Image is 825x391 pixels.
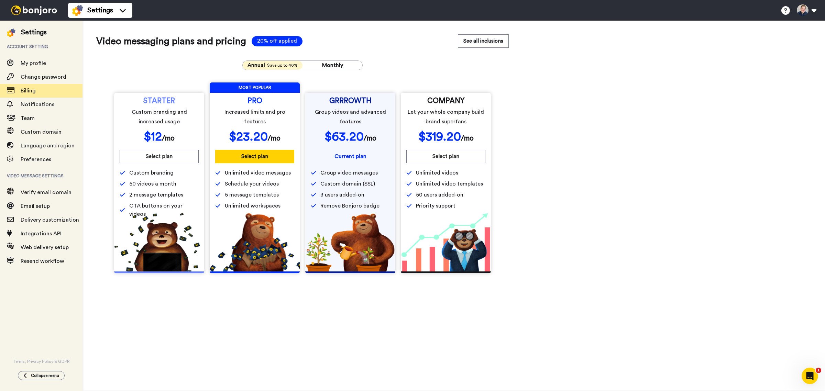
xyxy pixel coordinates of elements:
span: $ 12 [144,131,162,143]
span: Save up to 40% [267,63,298,68]
span: Billing [21,88,36,93]
span: Resend workflow [21,258,64,264]
span: Let your whole company build brand superfans [408,107,484,126]
span: Notifications [21,102,54,107]
span: Custom branding and increased usage [121,107,198,126]
span: Current plan [334,154,366,159]
img: 5112517b2a94bd7fef09f8ca13467cef.png [114,213,204,271]
img: bj-logo-header-white.svg [8,5,60,15]
span: COMPANY [427,98,464,104]
button: Collapse menu [18,371,65,380]
span: GRRROWTH [329,98,372,104]
span: /mo [364,135,376,142]
span: 1 [816,368,821,373]
img: b5b10b7112978f982230d1107d8aada4.png [210,213,300,271]
img: edd2fd70e3428fe950fd299a7ba1283f.png [305,213,395,271]
button: AnnualSave up to 40% [243,61,302,70]
span: CTA buttons on your videos [129,202,199,218]
span: Group videos and advanced features [312,107,389,126]
span: Custom domain (SSL) [320,180,375,188]
span: My profile [21,60,46,66]
span: 50 videos a month [129,180,176,188]
span: /mo [461,135,474,142]
span: $ 63.20 [324,131,364,143]
button: Select plan [406,150,485,163]
span: Email setup [21,203,50,209]
span: Remove Bonjoro badge [320,202,379,210]
span: Unlimited videos [416,169,458,177]
span: Monthly [322,63,343,68]
span: Unlimited video templates [416,180,483,188]
iframe: Intercom live chat [802,368,818,384]
span: Web delivery setup [21,245,69,250]
span: Video messaging plans and pricing [96,34,246,48]
span: Team [21,115,35,121]
span: 20% off applied [252,36,302,46]
img: baac238c4e1197dfdb093d3ea7416ec4.png [401,213,491,271]
span: Preferences [21,157,51,162]
span: Change password [21,74,66,80]
span: Settings [87,5,113,15]
span: Custom domain [21,129,62,135]
span: Annual [247,61,265,69]
span: Collapse menu [31,373,59,378]
span: 2 message templates [129,191,183,199]
div: Settings [21,27,47,37]
span: Verify email domain [21,190,71,195]
span: Language and region [21,143,75,148]
span: /mo [268,135,280,142]
span: Group video messages [320,169,378,177]
span: Unlimited workspaces [225,202,280,210]
span: Integrations API [21,231,62,236]
span: $ 23.20 [229,131,268,143]
span: Schedule your videos [225,180,279,188]
span: 5 message templates [225,191,279,199]
button: See all inclusions [458,34,509,48]
span: 3 users added-on [320,191,364,199]
span: Delivery customization [21,217,79,223]
span: Increased limits and pro features [217,107,293,126]
span: MOST POPULAR [210,82,300,93]
span: Priority support [416,202,455,210]
span: $ 319.20 [418,131,461,143]
span: 50 users added-on [416,191,463,199]
span: /mo [162,135,175,142]
span: Unlimited video messages [225,169,291,177]
img: settings-colored.svg [7,29,15,37]
img: settings-colored.svg [72,5,83,16]
span: STARTER [143,98,175,104]
button: Select plan [215,150,294,163]
span: Custom branding [129,169,174,177]
span: PRO [247,98,262,104]
button: Select plan [120,150,199,163]
button: Monthly [302,61,362,70]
